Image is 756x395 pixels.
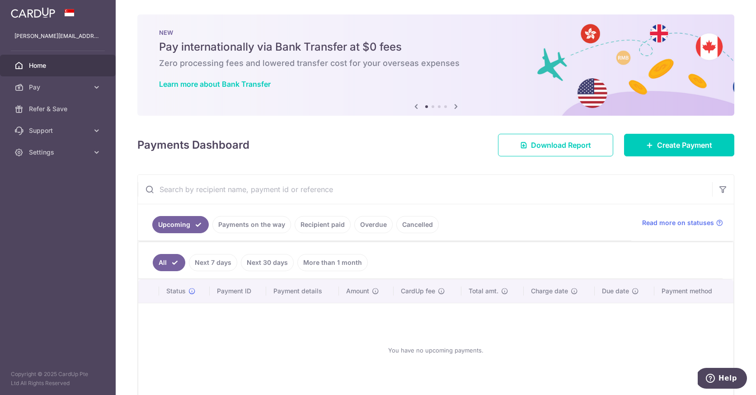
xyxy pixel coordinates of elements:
span: Settings [29,148,89,157]
h6: Zero processing fees and lowered transfer cost for your overseas expenses [159,58,713,69]
iframe: Opens a widget where you can find more information [698,368,747,390]
span: Support [29,126,89,135]
span: Pay [29,83,89,92]
p: NEW [159,29,713,36]
th: Payment details [266,279,339,303]
a: Learn more about Bank Transfer [159,80,271,89]
a: Cancelled [396,216,439,233]
span: Home [29,61,89,70]
span: Refer & Save [29,104,89,113]
span: Total amt. [469,287,498,296]
span: Status [166,287,186,296]
a: More than 1 month [297,254,368,271]
th: Payment ID [210,279,266,303]
a: All [153,254,185,271]
a: Read more on statuses [642,218,723,227]
span: CardUp fee [401,287,435,296]
a: Recipient paid [295,216,351,233]
a: Download Report [498,134,613,156]
a: Create Payment [624,134,734,156]
span: Amount [346,287,369,296]
img: Bank transfer banner [137,14,734,116]
a: Payments on the way [212,216,291,233]
a: Next 30 days [241,254,294,271]
a: Overdue [354,216,393,233]
span: Download Report [531,140,591,150]
span: Read more on statuses [642,218,714,227]
th: Payment method [654,279,733,303]
span: Charge date [531,287,568,296]
h5: Pay internationally via Bank Transfer at $0 fees [159,40,713,54]
a: Next 7 days [189,254,237,271]
p: [PERSON_NAME][EMAIL_ADDRESS][PERSON_NAME][DOMAIN_NAME] [14,32,101,41]
div: You have no upcoming payments. [149,310,723,390]
input: Search by recipient name, payment id or reference [138,175,712,204]
a: Upcoming [152,216,209,233]
h4: Payments Dashboard [137,137,249,153]
span: Create Payment [657,140,712,150]
span: Due date [602,287,629,296]
img: CardUp [11,7,55,18]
